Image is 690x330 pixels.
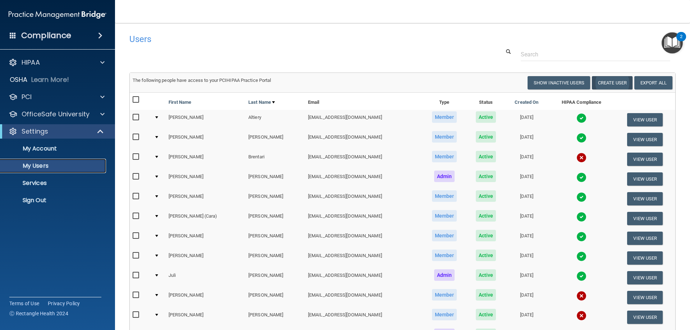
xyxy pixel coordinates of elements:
td: [PERSON_NAME] [166,288,246,307]
span: Active [476,111,496,123]
img: cross.ca9f0e7f.svg [576,291,586,301]
td: [DATE] [505,169,548,189]
th: Type [422,93,467,110]
button: View User [627,251,663,265]
td: [DATE] [505,307,548,327]
a: OfficeSafe University [9,110,105,118]
div: 2 [680,37,682,46]
td: [EMAIL_ADDRESS][DOMAIN_NAME] [305,130,422,149]
td: Brentari [245,149,305,169]
span: Member [432,210,457,222]
span: Active [476,210,496,222]
img: tick.e7d51cea.svg [576,251,586,261]
img: cross.ca9f0e7f.svg [576,153,586,163]
p: Learn More! [31,75,69,84]
span: Member [432,131,457,143]
a: HIPAA [9,58,105,67]
a: Settings [9,127,104,136]
span: Active [476,309,496,320]
td: [PERSON_NAME] [245,130,305,149]
td: [PERSON_NAME] [166,228,246,248]
span: Member [432,111,457,123]
span: Admin [434,269,455,281]
td: [EMAIL_ADDRESS][DOMAIN_NAME] [305,228,422,248]
a: Created On [515,98,538,107]
img: tick.e7d51cea.svg [576,192,586,202]
td: [EMAIL_ADDRESS][DOMAIN_NAME] [305,189,422,209]
span: Active [476,190,496,202]
span: The following people have access to your PCIHIPAA Practice Portal [133,78,271,83]
a: Terms of Use [9,300,39,307]
button: View User [627,133,663,146]
td: [EMAIL_ADDRESS][DOMAIN_NAME] [305,288,422,307]
span: Active [476,131,496,143]
td: [EMAIL_ADDRESS][DOMAIN_NAME] [305,209,422,228]
td: [PERSON_NAME] [166,189,246,209]
span: Member [432,250,457,261]
img: PMB logo [9,8,106,22]
td: [DATE] [505,130,548,149]
img: tick.e7d51cea.svg [576,113,586,123]
a: Privacy Policy [48,300,80,307]
td: [PERSON_NAME] [245,209,305,228]
a: Last Name [248,98,275,107]
td: [DATE] [505,248,548,268]
span: Member [432,151,457,162]
button: View User [627,271,663,284]
button: View User [627,192,663,205]
img: tick.e7d51cea.svg [576,271,586,281]
td: [PERSON_NAME] [245,228,305,248]
input: Search [521,48,670,61]
img: tick.e7d51cea.svg [576,172,586,182]
td: Altiery [245,110,305,130]
a: Export All [634,76,672,89]
td: [EMAIL_ADDRESS][DOMAIN_NAME] [305,248,422,268]
th: Email [305,93,422,110]
a: PCI [9,93,105,101]
img: cross.ca9f0e7f.svg [576,311,586,321]
td: [DATE] [505,149,548,169]
p: Services [5,180,103,187]
p: OfficeSafe University [22,110,89,118]
button: View User [627,172,663,186]
img: tick.e7d51cea.svg [576,212,586,222]
p: My Account [5,145,103,152]
span: Active [476,151,496,162]
td: [PERSON_NAME] [245,307,305,327]
button: View User [627,311,663,324]
td: [DATE] [505,209,548,228]
td: [PERSON_NAME] [245,169,305,189]
span: Member [432,289,457,301]
td: [EMAIL_ADDRESS][DOMAIN_NAME] [305,268,422,288]
td: [PERSON_NAME] [166,130,246,149]
span: Active [476,171,496,182]
td: [PERSON_NAME] [166,149,246,169]
span: Ⓒ Rectangle Health 2024 [9,310,68,317]
button: View User [627,153,663,166]
td: [PERSON_NAME] [166,248,246,268]
td: [DATE] [505,288,548,307]
td: [DATE] [505,110,548,130]
span: Member [432,309,457,320]
th: HIPAA Compliance [548,93,615,110]
span: Admin [434,171,455,182]
span: Active [476,289,496,301]
td: [PERSON_NAME] [245,248,305,268]
p: My Users [5,162,103,169]
span: Member [432,230,457,241]
td: [EMAIL_ADDRESS][DOMAIN_NAME] [305,149,422,169]
p: OSHA [10,75,28,84]
button: Open Resource Center, 2 new notifications [662,32,683,54]
img: tick.e7d51cea.svg [576,232,586,242]
td: [PERSON_NAME] (Cara) [166,209,246,228]
button: View User [627,232,663,245]
td: [EMAIL_ADDRESS][DOMAIN_NAME] [305,110,422,130]
p: PCI [22,93,32,101]
td: [DATE] [505,228,548,248]
td: [PERSON_NAME] [166,169,246,189]
span: Active [476,230,496,241]
img: tick.e7d51cea.svg [576,133,586,143]
button: View User [627,291,663,304]
td: [DATE] [505,189,548,209]
td: [PERSON_NAME] [245,189,305,209]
